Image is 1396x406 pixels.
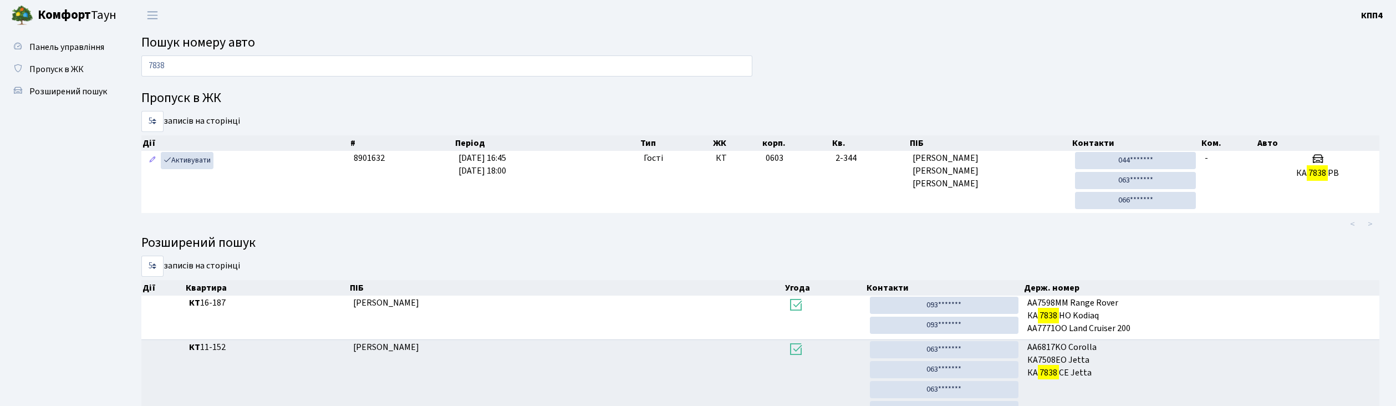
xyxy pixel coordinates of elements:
[1205,152,1208,164] span: -
[141,256,164,277] select: записів на сторінці
[1200,135,1256,151] th: Ком.
[354,152,385,164] span: 8901632
[458,152,506,177] span: [DATE] 16:45 [DATE] 18:00
[141,280,185,296] th: Дії
[6,80,116,103] a: Розширений пошук
[1027,297,1375,335] span: АА7598ММ Range Rover КА НО Kodiaq АА7771ОО Land Cruiser 200
[189,341,200,353] b: КТ
[1023,280,1380,296] th: Держ. номер
[6,58,116,80] a: Пропуск в ЖК
[353,341,419,353] span: [PERSON_NAME]
[139,6,166,24] button: Переключити навігацію
[639,135,712,151] th: Тип
[1071,135,1201,151] th: Контакти
[146,152,159,169] a: Редагувати
[161,152,213,169] a: Активувати
[909,135,1071,151] th: ПІБ
[29,85,107,98] span: Розширений пошук
[1361,9,1383,22] a: КПП4
[1027,341,1375,379] span: AA6817KO Corolla КА7508ЕО Jetta КА СЕ Jetta
[38,6,91,24] b: Комфорт
[6,36,116,58] a: Панель управління
[141,235,1379,251] h4: Розширений пошук
[712,135,761,151] th: ЖК
[141,111,240,132] label: записів на сторінці
[141,256,240,277] label: записів на сторінці
[784,280,865,296] th: Угода
[349,135,454,151] th: #
[1260,168,1375,179] h5: КА РВ
[835,152,904,165] span: 2-344
[865,280,1023,296] th: Контакти
[353,297,419,309] span: [PERSON_NAME]
[1307,165,1328,181] mark: 7838
[1256,135,1380,151] th: Авто
[831,135,908,151] th: Кв.
[141,55,752,77] input: Пошук
[29,63,84,75] span: Пропуск в ЖК
[766,152,783,164] span: 0603
[1038,365,1059,380] mark: 7838
[185,280,349,296] th: Квартира
[141,111,164,132] select: записів на сторінці
[189,297,344,309] span: 16-187
[38,6,116,25] span: Таун
[716,152,756,165] span: КТ
[141,33,255,52] span: Пошук номеру авто
[761,135,831,151] th: корп.
[454,135,639,151] th: Період
[189,341,344,354] span: 11-152
[141,135,349,151] th: Дії
[189,297,200,309] b: КТ
[644,152,663,165] span: Гості
[29,41,104,53] span: Панель управління
[141,90,1379,106] h4: Пропуск в ЖК
[349,280,784,296] th: ПІБ
[1038,308,1059,323] mark: 7838
[11,4,33,27] img: logo.png
[913,152,1066,190] span: [PERSON_NAME] [PERSON_NAME] [PERSON_NAME]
